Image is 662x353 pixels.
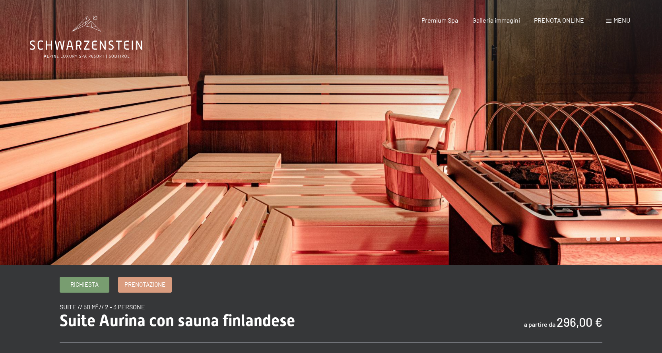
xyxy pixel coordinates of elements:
[524,320,555,328] span: a partire da
[70,280,99,289] span: Richiesta
[421,16,458,24] a: Premium Spa
[613,16,630,24] span: Menu
[60,311,295,330] span: Suite Aurina con sauna finlandese
[124,280,165,289] span: Prenotazione
[534,16,584,24] a: PRENOTA ONLINE
[472,16,520,24] a: Galleria immagini
[557,315,602,329] b: 296,00 €
[60,277,109,292] a: Richiesta
[118,277,171,292] a: Prenotazione
[60,303,145,311] span: suite // 50 m² // 2 - 3 persone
